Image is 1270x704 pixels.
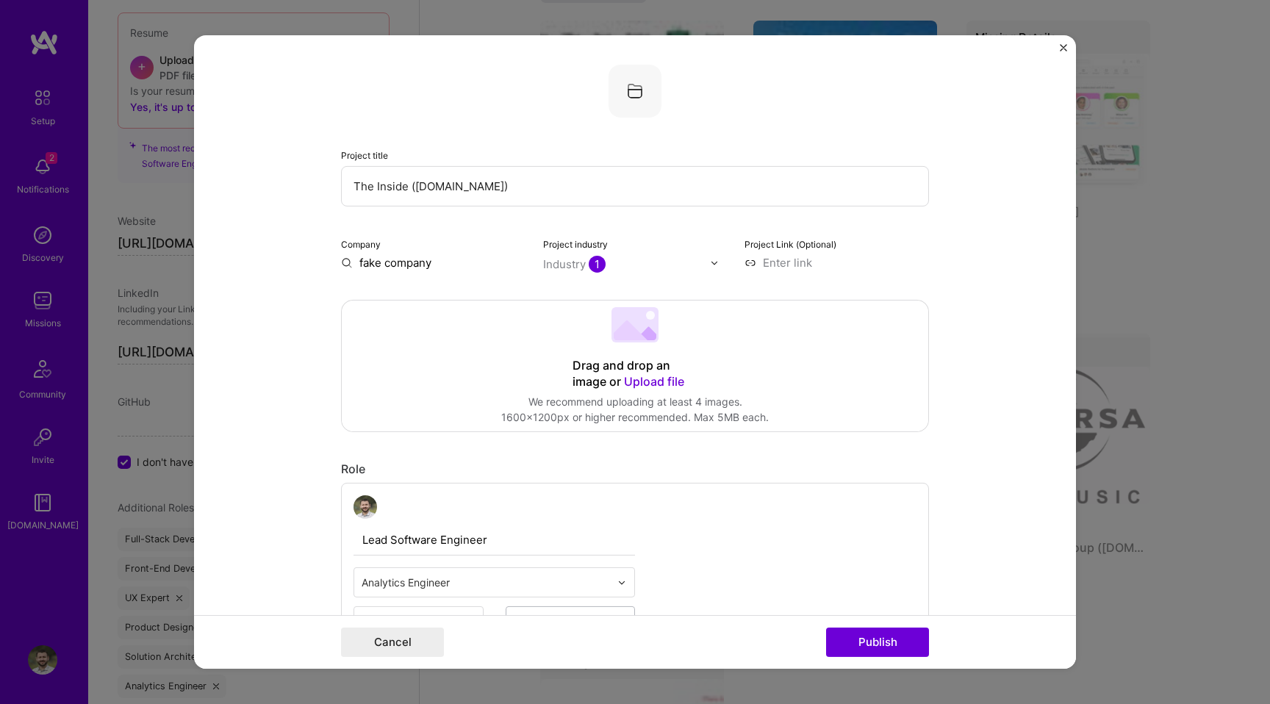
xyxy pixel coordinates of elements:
button: Publish [826,628,929,657]
label: Company [341,239,381,250]
input: Enter name or website [341,255,525,270]
div: 1600x1200px or higher recommended. Max 5MB each. [501,409,769,425]
div: to [489,611,500,627]
input: Enter link [745,255,929,270]
div: Drag and drop an image or Upload fileWe recommend uploading at least 4 images.1600x1200px or high... [341,300,929,432]
input: Enter the name of the project [341,166,929,206]
div: Role [341,461,929,477]
label: Project title [341,150,388,161]
input: Present [506,606,636,635]
button: Close [1060,44,1067,60]
div: Industry [543,256,606,272]
input: Date [354,606,484,635]
input: Role Name [354,525,635,556]
button: Cancel [341,628,444,657]
img: drop icon [710,258,719,267]
label: Project industry [543,239,608,250]
img: Company logo [609,65,661,118]
span: 1 [589,256,606,273]
span: Upload file [624,374,684,389]
label: Project Link (Optional) [745,239,836,250]
div: Drag and drop an image or [573,358,697,390]
div: We recommend uploading at least 4 images. [501,394,769,409]
img: drop icon [617,578,626,586]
